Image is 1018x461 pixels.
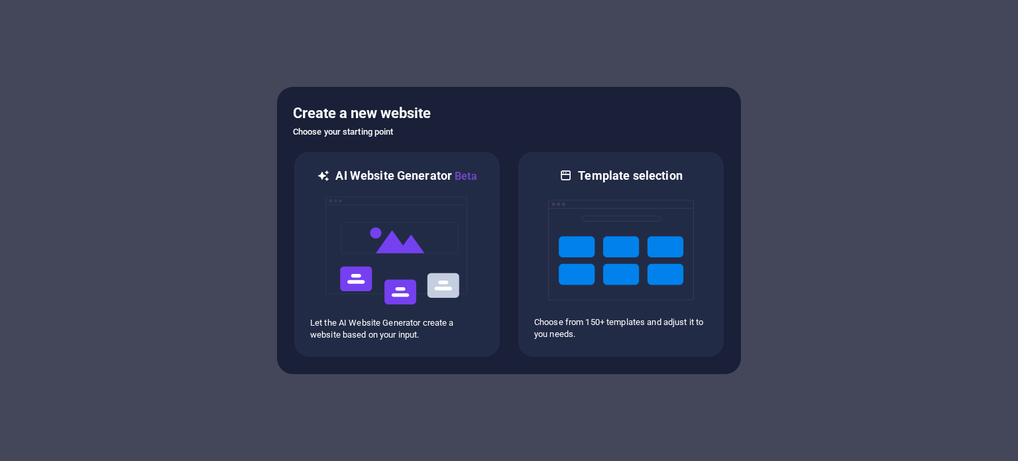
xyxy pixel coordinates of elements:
[335,168,477,184] h6: AI Website Generator
[293,103,725,124] h5: Create a new website
[578,168,682,184] h6: Template selection
[452,170,477,182] span: Beta
[293,124,725,140] h6: Choose your starting point
[293,151,501,358] div: AI Website GeneratorBetaaiLet the AI Website Generator create a website based on your input.
[310,317,484,341] p: Let the AI Website Generator create a website based on your input.
[324,184,470,317] img: ai
[534,316,708,340] p: Choose from 150+ templates and adjust it to you needs.
[517,151,725,358] div: Template selectionChoose from 150+ templates and adjust it to you needs.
